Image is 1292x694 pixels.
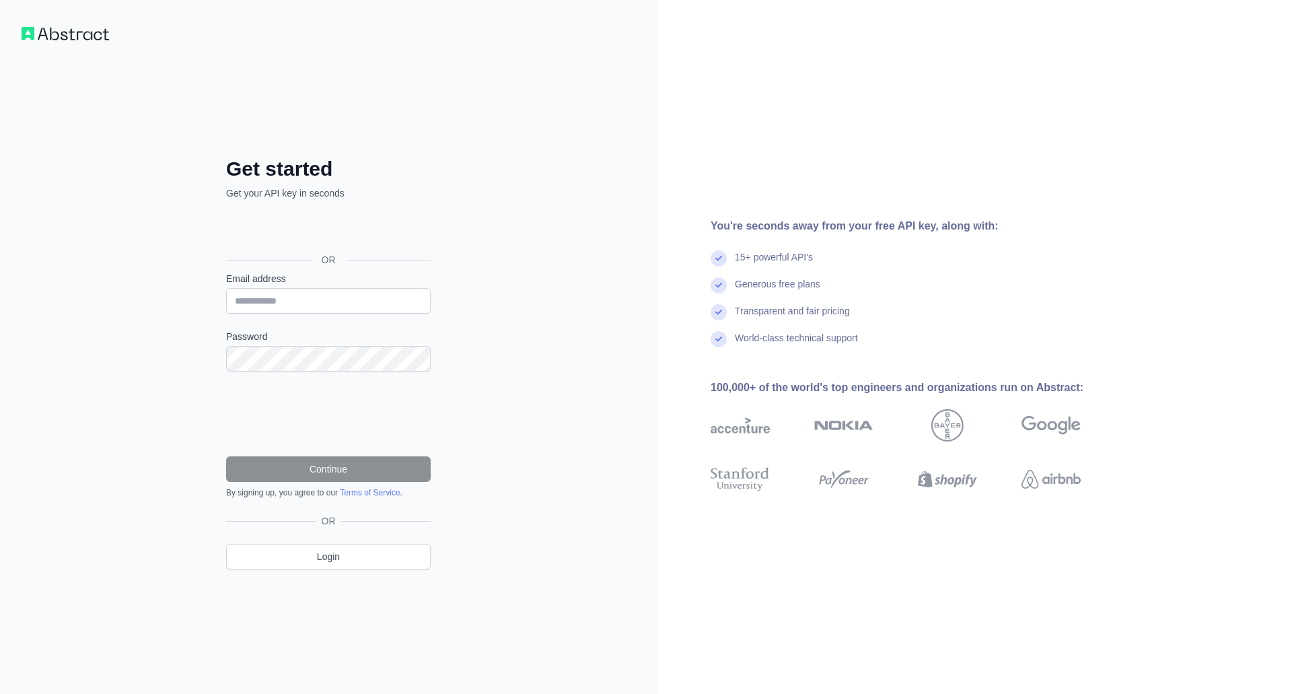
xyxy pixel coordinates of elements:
[311,253,347,267] span: OR
[711,277,727,293] img: check mark
[711,331,727,347] img: check mark
[735,277,820,304] div: Generous free plans
[711,250,727,267] img: check mark
[226,186,431,200] p: Get your API key in seconds
[226,456,431,482] button: Continue
[711,218,1124,234] div: You're seconds away from your free API key, along with:
[226,157,431,181] h2: Get started
[219,215,435,244] iframe: Knop Inloggen met Google
[340,488,400,497] a: Terms of Service
[711,409,770,442] img: accenture
[735,331,858,358] div: World-class technical support
[931,409,964,442] img: bayer
[711,464,770,494] img: stanford university
[226,272,431,285] label: Email address
[711,380,1124,396] div: 100,000+ of the world's top engineers and organizations run on Abstract:
[918,464,977,494] img: shopify
[226,487,431,498] div: By signing up, you agree to our .
[735,250,813,277] div: 15+ powerful API's
[226,388,431,440] iframe: reCAPTCHA
[316,514,341,528] span: OR
[226,330,431,343] label: Password
[814,464,873,494] img: payoneer
[22,27,109,40] img: Workflow
[1021,464,1081,494] img: airbnb
[1021,409,1081,442] img: google
[735,304,850,331] div: Transparent and fair pricing
[226,544,431,569] a: Login
[711,304,727,320] img: check mark
[814,409,873,442] img: nokia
